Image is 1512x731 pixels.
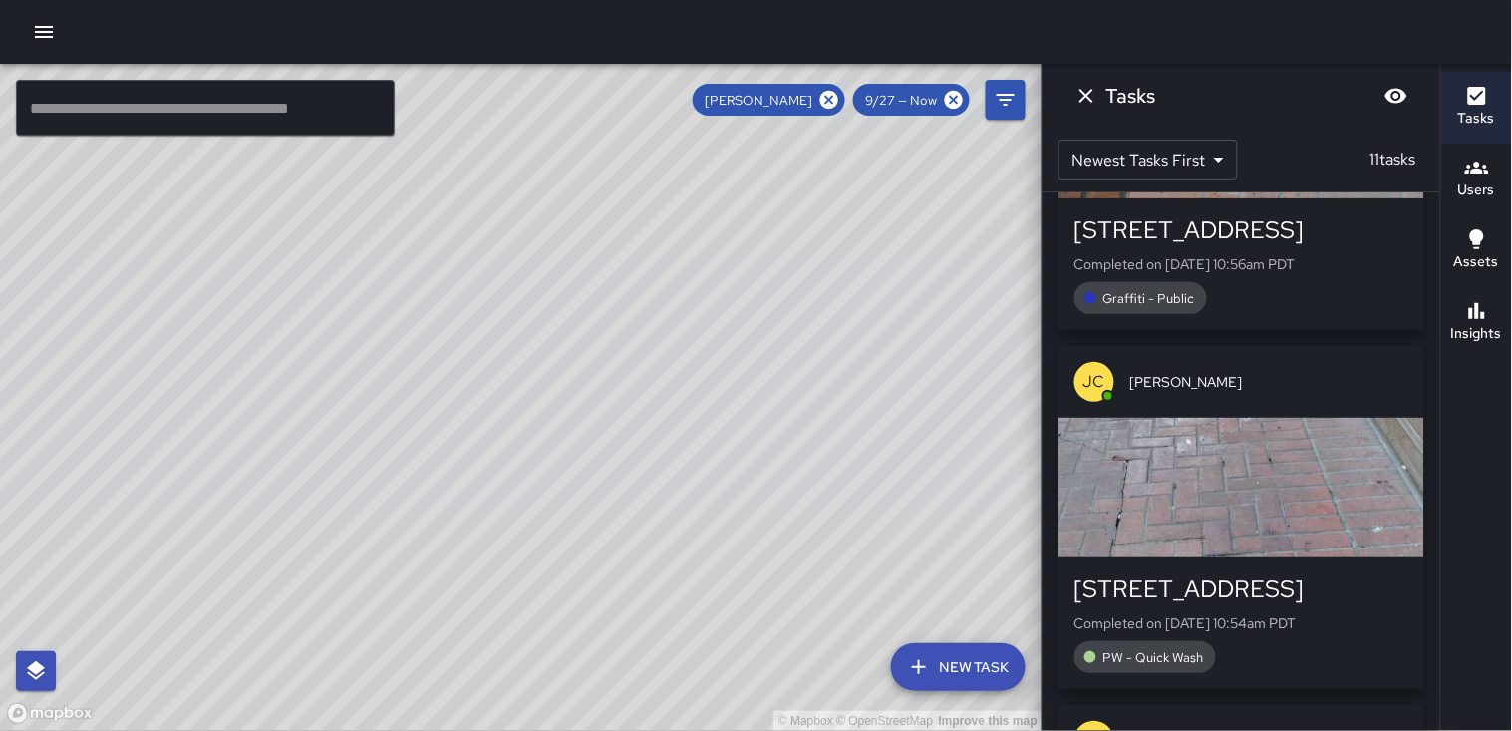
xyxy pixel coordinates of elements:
button: Filters [986,80,1026,120]
p: Completed on [DATE] 10:54am PDT [1074,613,1408,633]
h6: Tasks [1106,80,1156,112]
div: Newest Tasks First [1058,140,1238,180]
div: [PERSON_NAME] [693,84,845,116]
h6: Tasks [1458,108,1495,130]
button: Blur [1376,76,1416,116]
p: JC [1083,370,1105,394]
span: Graffiti - Public [1091,290,1207,307]
span: PW - Quick Wash [1091,649,1216,666]
button: Insights [1441,287,1512,359]
button: New Task [891,643,1026,691]
button: JC[PERSON_NAME][STREET_ADDRESS]Completed on [DATE] 10:54am PDTPW - Quick Wash [1058,346,1424,689]
button: Users [1441,144,1512,215]
p: 11 tasks [1362,148,1424,172]
div: 9/27 — Now [853,84,970,116]
button: Dismiss [1066,76,1106,116]
span: [PERSON_NAME] [693,92,824,109]
span: [PERSON_NAME] [1130,372,1408,392]
button: Assets [1441,215,1512,287]
span: 9/27 — Now [853,92,949,109]
div: [STREET_ADDRESS] [1074,573,1408,605]
p: Completed on [DATE] 10:56am PDT [1074,254,1408,274]
h6: Assets [1454,251,1499,273]
h6: Users [1458,180,1495,201]
h6: Insights [1451,323,1502,345]
div: [STREET_ADDRESS] [1074,214,1408,246]
button: Tasks [1441,72,1512,144]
